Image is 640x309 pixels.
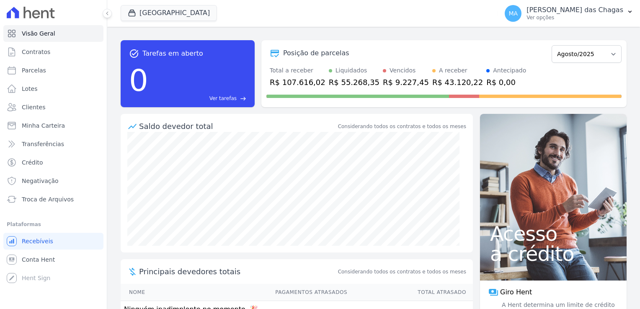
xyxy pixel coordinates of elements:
[526,6,623,14] p: [PERSON_NAME] das Chagas
[526,14,623,21] p: Ver opções
[22,66,46,75] span: Parcelas
[3,117,103,134] a: Minha Carteira
[508,10,518,16] span: MA
[335,66,367,75] div: Liquidados
[142,49,203,59] span: Tarefas em aberto
[383,77,429,88] div: R$ 9.227,45
[439,66,467,75] div: A receber
[329,77,379,88] div: R$ 55.268,35
[22,29,55,38] span: Visão Geral
[3,44,103,60] a: Contratos
[22,85,38,93] span: Lotes
[3,191,103,208] a: Troca de Arquivos
[338,123,466,130] div: Considerando todos os contratos e todos os meses
[283,48,349,58] div: Posição de parcelas
[22,255,55,264] span: Conta Hent
[498,2,640,25] button: MA [PERSON_NAME] das Chagas Ver opções
[121,284,183,301] th: Nome
[129,59,148,102] div: 0
[338,268,466,276] span: Considerando todos os contratos e todos os meses
[129,49,139,59] span: task_alt
[22,177,59,185] span: Negativação
[209,95,237,102] span: Ver tarefas
[22,195,74,203] span: Troca de Arquivos
[3,80,103,97] a: Lotes
[3,25,103,42] a: Visão Geral
[22,121,65,130] span: Minha Carteira
[493,66,526,75] div: Antecipado
[3,233,103,250] a: Recebíveis
[139,266,336,277] span: Principais devedores totais
[348,284,473,301] th: Total Atrasado
[152,95,246,102] a: Ver tarefas east
[432,77,483,88] div: R$ 43.120,22
[390,66,415,75] div: Vencidos
[3,99,103,116] a: Clientes
[183,284,348,301] th: Pagamentos Atrasados
[22,103,45,111] span: Clientes
[3,173,103,189] a: Negativação
[3,251,103,268] a: Conta Hent
[240,95,246,102] span: east
[22,158,43,167] span: Crédito
[270,77,325,88] div: R$ 107.616,02
[3,136,103,152] a: Transferências
[22,140,64,148] span: Transferências
[500,287,532,297] span: Giro Hent
[22,48,50,56] span: Contratos
[270,66,325,75] div: Total a receber
[486,77,526,88] div: R$ 0,00
[3,62,103,79] a: Parcelas
[490,244,617,264] span: a crédito
[139,121,336,132] div: Saldo devedor total
[22,237,53,245] span: Recebíveis
[7,219,100,229] div: Plataformas
[490,224,617,244] span: Acesso
[121,5,217,21] button: [GEOGRAPHIC_DATA]
[3,154,103,171] a: Crédito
